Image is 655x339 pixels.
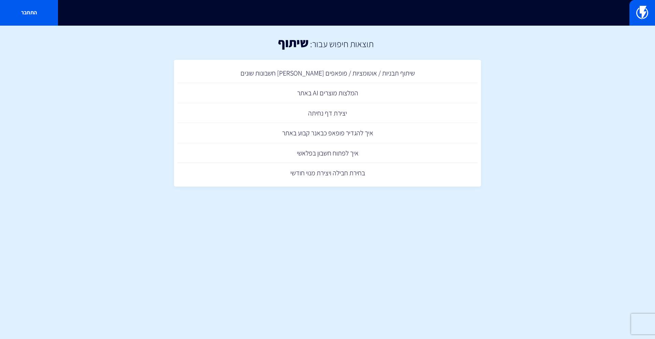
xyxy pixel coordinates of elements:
[177,83,478,103] a: המלצות מוצרים AI באתר
[177,103,478,123] a: יצירת דף נחיתה
[177,63,478,83] a: שיתוף תבניות / אוטומציות / פופאפים [PERSON_NAME] חשבונות שונים
[308,39,374,49] h2: תוצאות חיפוש עבור:
[177,143,478,163] a: איך לפתוח חשבון בפלאשי
[278,36,308,50] h1: שיתוף
[177,163,478,183] a: בחירת חבילה ויצירת מנוי חודשי
[177,123,478,143] a: איך להגדיר פופאפ כבאנר קבוע באתר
